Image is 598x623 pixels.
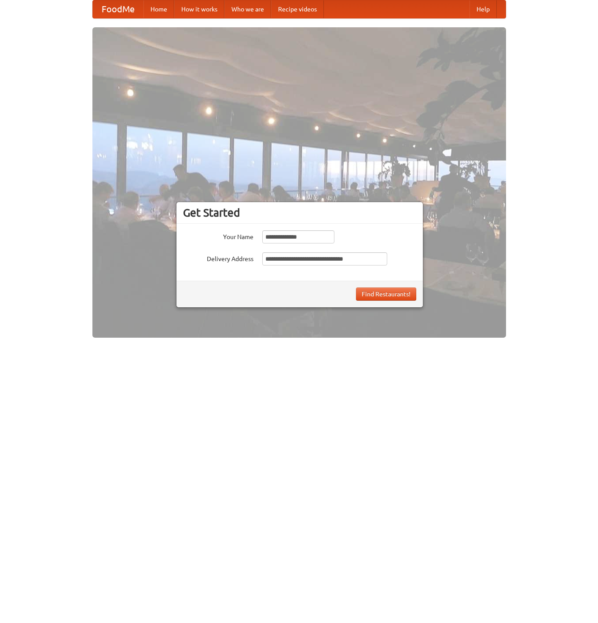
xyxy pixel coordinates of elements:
a: Who we are [224,0,271,18]
label: Delivery Address [183,252,253,263]
button: Find Restaurants! [356,288,416,301]
a: Help [470,0,497,18]
a: How it works [174,0,224,18]
a: Home [143,0,174,18]
a: FoodMe [93,0,143,18]
a: Recipe videos [271,0,324,18]
h3: Get Started [183,206,416,219]
label: Your Name [183,230,253,241]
